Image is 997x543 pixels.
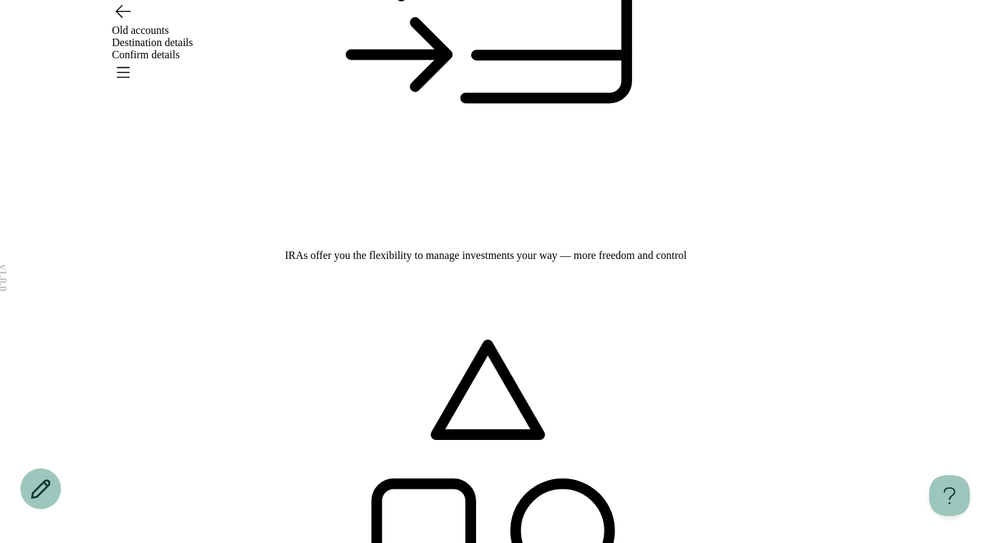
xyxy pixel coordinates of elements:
span: Destination details [112,37,193,48]
span: IRAs offer you the flexibility to manage investments your way — more freedom and control [285,249,686,261]
span: Old accounts [112,24,169,36]
iframe: Toggle Customer Support [929,475,970,516]
button: Open menu [112,61,134,83]
span: Confirm details [112,49,180,60]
